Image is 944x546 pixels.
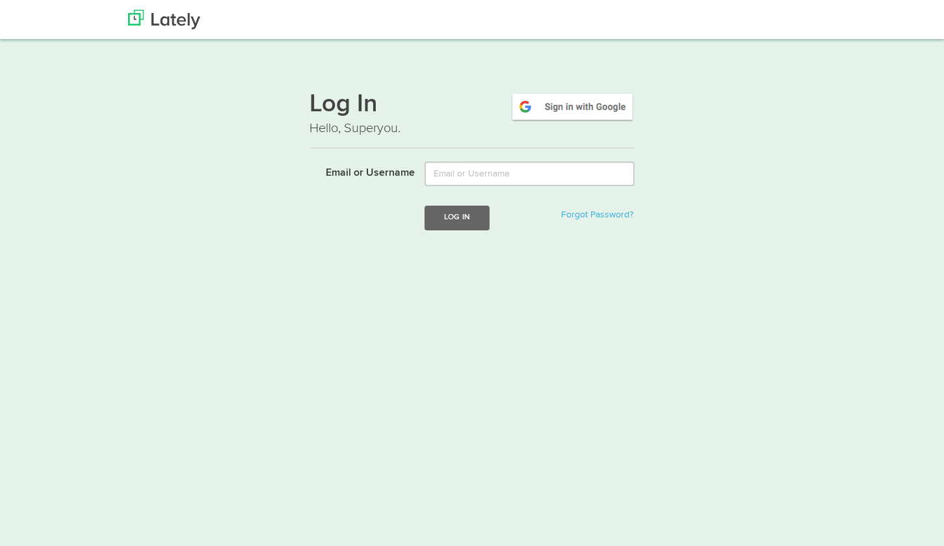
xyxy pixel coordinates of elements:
[425,206,490,230] button: Log In
[309,92,635,119] h1: Log In
[425,161,635,186] input: Email or Username
[510,92,635,122] img: google-signin.png
[309,119,635,138] p: Hello, Superyou.
[300,161,415,181] label: Email or Username
[561,210,633,219] a: Forgot Password?
[128,10,200,29] img: Lately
